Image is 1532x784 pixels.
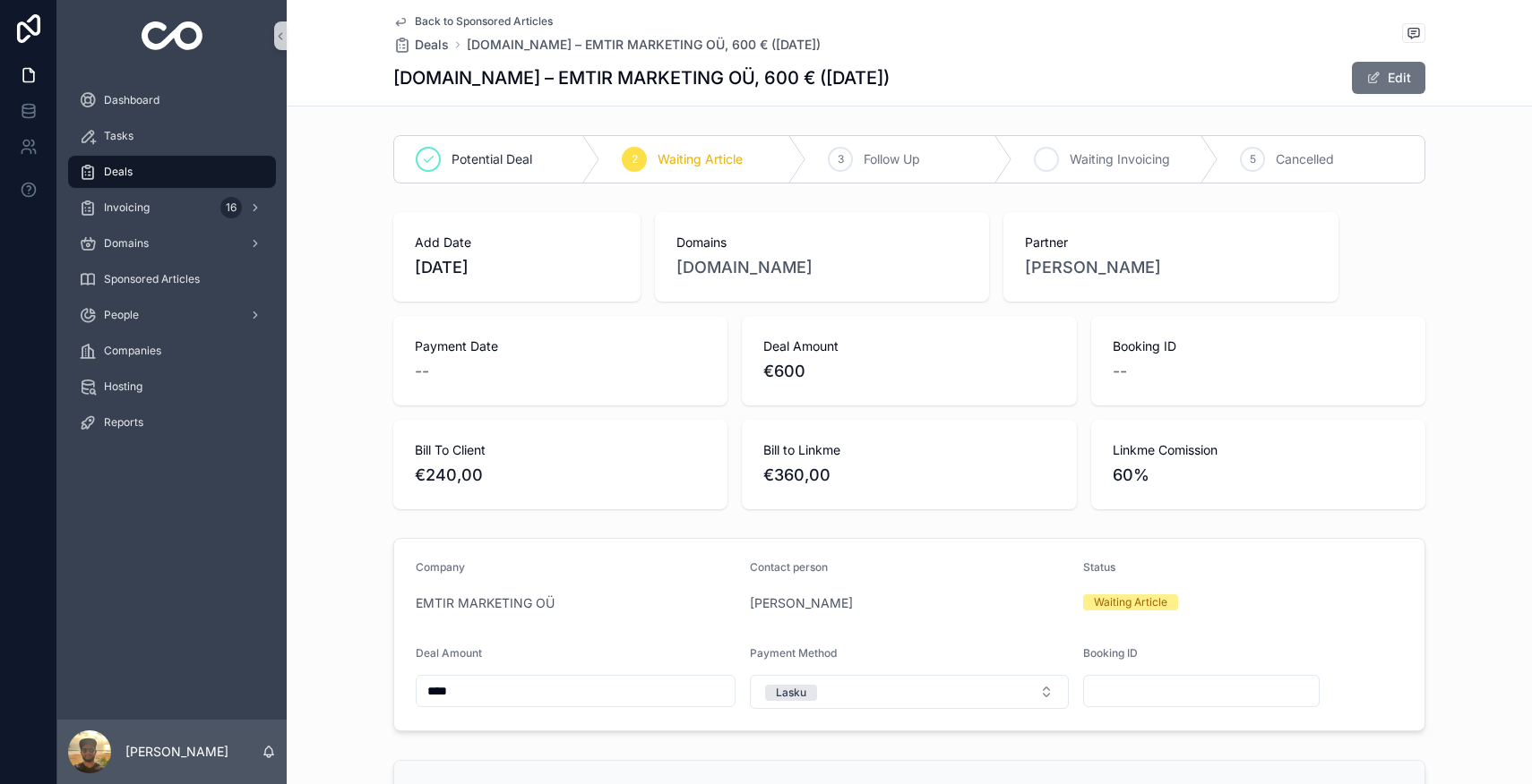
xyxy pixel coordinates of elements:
div: 16 [220,197,242,218]
span: People [104,308,139,322]
span: Domains [676,234,968,251]
a: Deals [68,156,276,188]
span: 3 [838,152,844,166]
span: Payment Method [750,646,837,660]
a: [PERSON_NAME] [1025,255,1161,280]
span: Back to Sponsored Articles [415,14,553,29]
span: Contact person [750,560,828,574]
a: Back to Sponsored Articles [393,14,553,29]
span: Follow Up [864,150,920,168]
span: Bill to Linkme [763,441,1054,459]
span: €240,00 [415,463,706,488]
span: Bill To Client [415,441,706,459]
span: €360,00 [763,463,1054,488]
div: Lasku [776,685,806,701]
span: Company [416,560,465,574]
span: Dashboard [104,93,159,107]
span: Cancelled [1276,150,1334,168]
span: Waiting Article [658,150,743,168]
a: Domains [68,227,276,260]
p: [PERSON_NAME] [125,743,228,761]
span: Domains [104,236,149,251]
div: Waiting Article [1094,594,1167,610]
span: Deals [415,36,449,54]
span: Hosting [104,379,142,394]
span: Deal Amount [763,337,1054,355]
button: Edit [1352,62,1425,94]
span: Linkme Comission [1113,441,1404,459]
span: Deal Amount [416,646,482,660]
span: Payment Date [415,337,706,355]
span: Booking ID [1083,646,1138,660]
h1: [DOMAIN_NAME] – EMTIR MARKETING OÜ, 600 € ([DATE]) [393,65,890,90]
a: Companies [68,335,276,367]
span: Tasks [104,129,133,143]
span: Companies [104,344,161,358]
span: Sponsored Articles [104,272,200,286]
span: [DATE] [415,255,619,280]
span: Deals [104,165,133,179]
span: Add Date [415,234,619,251]
a: [PERSON_NAME] [750,594,853,612]
div: scrollable content [57,72,287,462]
a: Invoicing16 [68,192,276,224]
span: Booking ID [1113,337,1404,355]
span: €600 [763,359,1054,384]
span: Invoicing [104,200,150,215]
span: Potential Deal [452,150,532,168]
a: [DOMAIN_NAME] [676,255,813,280]
a: Deals [393,36,449,54]
span: Partner [1025,234,1316,251]
span: Status [1083,560,1115,574]
span: Waiting Invoicing [1070,150,1170,168]
span: 60% [1113,463,1404,488]
a: People [68,299,276,331]
a: Sponsored Articles [68,263,276,295]
a: Hosting [68,371,276,403]
span: -- [1113,359,1127,384]
button: Select Button [750,675,1070,709]
span: Reports [104,415,143,430]
a: Reports [68,406,276,439]
a: Dashboard [68,84,276,116]
a: EMTIR MARKETING OÜ [416,594,555,612]
span: -- [415,359,429,384]
a: [DOMAIN_NAME] – EMTIR MARKETING OÜ, 600 € ([DATE]) [467,36,821,54]
img: App logo [142,21,203,50]
span: 5 [1250,152,1256,166]
span: 2 [632,152,638,166]
a: Tasks [68,120,276,152]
